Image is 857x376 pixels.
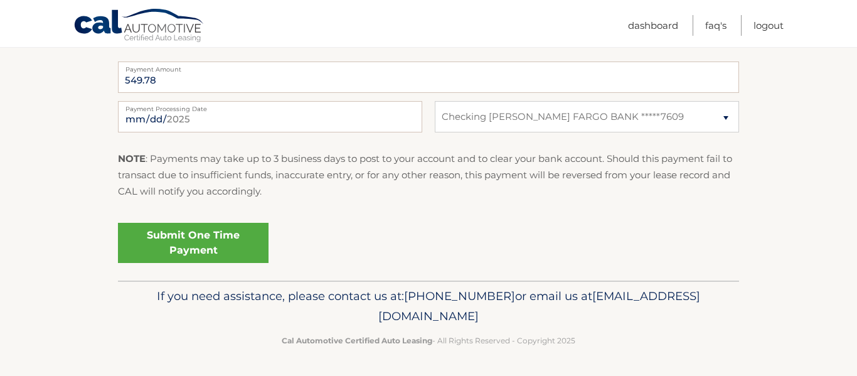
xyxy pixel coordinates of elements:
[378,289,700,323] span: [EMAIL_ADDRESS][DOMAIN_NAME]
[126,286,731,326] p: If you need assistance, please contact us at: or email us at
[118,223,269,263] a: Submit One Time Payment
[118,101,422,132] input: Payment Date
[118,62,739,72] label: Payment Amount
[126,334,731,347] p: - All Rights Reserved - Copyright 2025
[404,289,515,303] span: [PHONE_NUMBER]
[118,62,739,93] input: Payment Amount
[628,15,678,36] a: Dashboard
[705,15,727,36] a: FAQ's
[118,151,739,200] p: : Payments may take up to 3 business days to post to your account and to clear your bank account....
[73,8,205,45] a: Cal Automotive
[753,15,784,36] a: Logout
[118,101,422,111] label: Payment Processing Date
[118,153,146,164] strong: NOTE
[282,336,432,345] strong: Cal Automotive Certified Auto Leasing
